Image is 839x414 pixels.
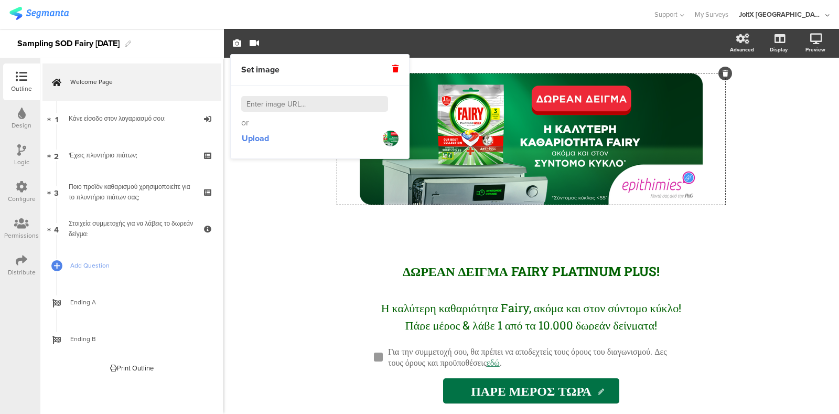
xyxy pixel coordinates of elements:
[69,218,194,239] div: Στοιχεία συμμετοχής για να λάβεις το δωρεάν δείγμα:
[388,346,683,368] p: Για την συμμετοχή σου, θα πρέπει να αποδεχτείς τους όρους του διαγωνισμού. Δες τους όρους και προ...
[42,284,221,321] a: Ending A
[487,357,500,368] a: εδώ
[69,150,194,161] div: 'Εχεις πλυντήριο πιάτων;
[54,186,59,198] span: 3
[770,46,788,54] div: Display
[69,182,194,203] div: Ποιο προϊόν καθαρισμού χρησιμοποιείτε για το πλυντήριο πιάτων σας;
[443,378,619,404] input: Start
[42,63,221,100] a: Welcome Page
[739,9,823,19] div: JoltX [GEOGRAPHIC_DATA]
[54,150,59,161] span: 2
[403,263,660,280] span: ΔΩΡΕΑΝ ΔΕΙΓΜΑ FAIRY PLATINUM PLUS!
[70,77,205,87] span: Welcome Page
[242,132,269,144] span: Upload
[42,174,221,210] a: 3 Ποιο προϊόν καθαρισμού χρησιμοποιείτε για το πλυντήριο πιάτων σας;
[11,84,32,93] div: Outline
[241,129,270,148] button: Upload
[42,210,221,247] a: 4 Στοιχεία συμμετοχής για να λάβεις το δωρεάν δείγμα:
[241,117,249,129] span: or
[69,113,194,124] div: Κάνε είσοδο στον λογαριασμό σου:
[241,96,388,112] input: Enter image URL...
[54,223,59,235] span: 4
[8,194,36,204] div: Configure
[8,268,36,277] div: Distribute
[42,137,221,174] a: 2 'Εχεις πλυντήριο πιάτων;
[730,46,754,54] div: Advanced
[70,297,205,307] span: Ending A
[4,231,39,240] div: Permissions
[14,157,29,167] div: Logic
[110,363,154,373] div: Print Outline
[42,100,221,137] a: 1 Κάνε είσοδο στον λογαριασμό σου:
[241,64,279,76] span: Set image
[70,260,205,271] span: Add Question
[42,321,221,357] a: Ending B
[70,334,205,344] span: Ending B
[9,7,69,20] img: segmanta logo
[55,113,58,124] span: 1
[12,121,31,130] div: Design
[654,9,677,19] span: Support
[805,46,825,54] div: Preview
[17,35,120,52] div: Sampling SOD Fairy [DATE]
[381,300,682,315] span: Η καλύτερη καθαριότητα Fairy, ακόμα και στον σύντομο κύκλο!
[383,131,399,146] img: https%3A%2F%2Fd3qka8e8qzmug1.cloudfront.net%2Fsurvey%2Fwelcome%2F554765982507bc41f6f7.png
[405,317,657,333] span: Πάρε μέρος & λάβε 1 από τα 10.000 δωρεάν δείγματα!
